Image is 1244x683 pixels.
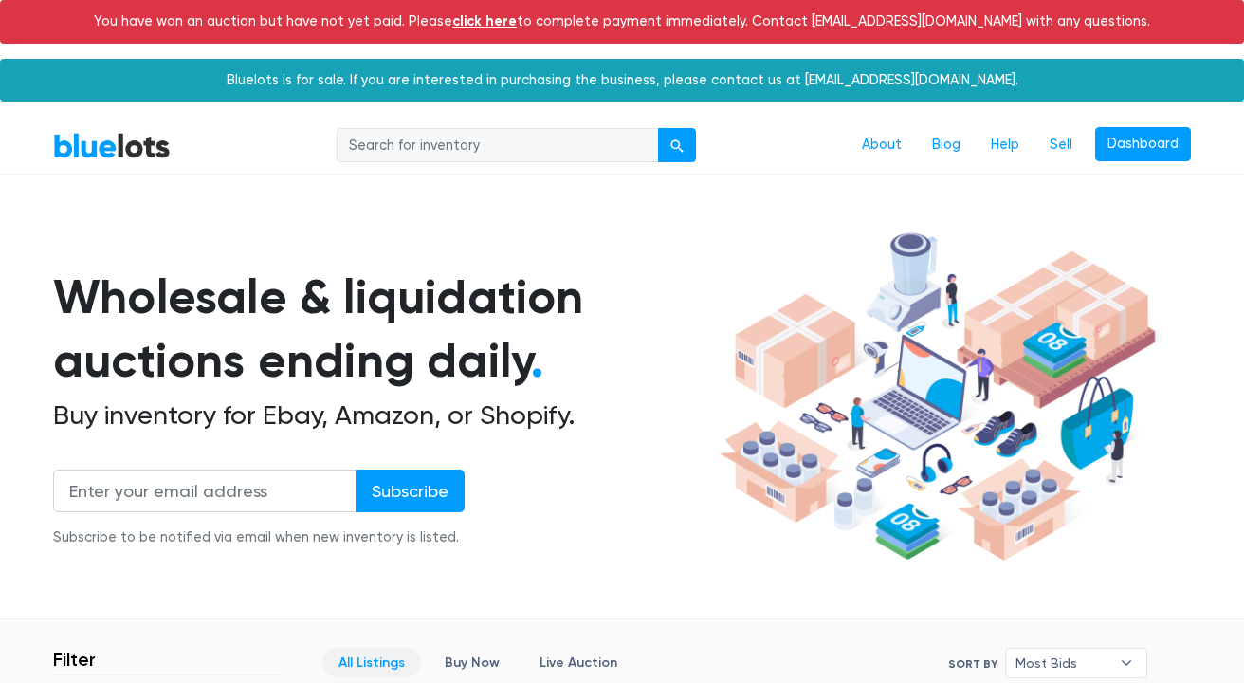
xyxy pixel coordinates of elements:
b: ▾ [1107,649,1146,677]
a: Live Auction [523,648,633,677]
a: All Listings [322,648,421,677]
a: Buy Now [429,648,516,677]
img: hero-ee84e7d0318cb26816c560f6b4441b76977f77a177738b4e94f68c95b2b83dbb.png [713,224,1162,569]
input: Search for inventory [337,128,659,162]
div: Subscribe to be notified via email when new inventory is listed. [53,527,465,548]
input: Subscribe [356,470,465,512]
a: Help [976,127,1034,163]
span: Most Bids [1015,649,1110,677]
a: About [847,127,917,163]
a: Blog [917,127,976,163]
label: Sort By [948,655,997,673]
a: click here [452,12,517,29]
input: Enter your email address [53,470,357,512]
a: Dashboard [1095,127,1191,161]
a: Sell [1034,127,1088,163]
a: BlueLots [53,132,171,159]
h1: Wholesale & liquidation auctions ending daily [53,266,713,392]
span: . [531,332,543,389]
h2: Buy inventory for Ebay, Amazon, or Shopify. [53,399,713,432]
h3: Filter [53,648,96,671]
